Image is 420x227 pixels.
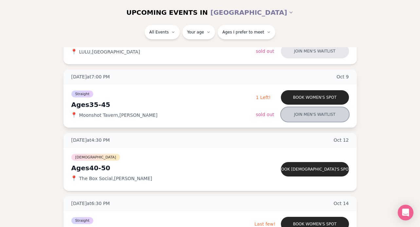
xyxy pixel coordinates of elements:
[281,90,349,105] button: Book women's spot
[71,137,110,143] span: [DATE] at 4:30 PM
[71,100,256,109] div: Ages 35-45
[254,221,275,227] span: Last few!
[71,113,77,118] span: 📍
[281,107,349,122] button: Join men's waitlist
[126,8,208,17] span: UPCOMING EVENTS IN
[71,200,110,207] span: [DATE] at 6:30 PM
[222,30,264,35] span: Ages I prefer to meet
[71,163,256,173] div: Ages 40-50
[71,217,94,224] span: Straight
[149,30,169,35] span: All Events
[256,112,274,117] span: Sold Out
[218,25,275,39] button: Ages I prefer to meet
[71,176,77,181] span: 📍
[398,205,413,220] div: Open Intercom Messenger
[210,5,294,20] button: [GEOGRAPHIC_DATA]
[337,73,349,80] span: Oct 9
[281,44,349,58] button: Join men's waitlist
[71,73,110,80] span: [DATE] at 7:00 PM
[256,49,274,54] span: Sold Out
[256,95,271,100] span: 1 Left!
[79,112,158,118] span: Moonshot Tavern , [PERSON_NAME]
[71,154,120,161] span: [DEMOGRAPHIC_DATA]
[71,91,94,97] span: Straight
[281,162,349,176] button: Book [DEMOGRAPHIC_DATA]'s spot
[334,200,349,207] span: Oct 14
[79,49,140,55] span: LULU , [GEOGRAPHIC_DATA]
[71,49,77,54] span: 📍
[334,137,349,143] span: Oct 12
[187,30,204,35] span: Your age
[79,175,152,182] span: The Box Social , [PERSON_NAME]
[145,25,180,39] button: All Events
[182,25,215,39] button: Your age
